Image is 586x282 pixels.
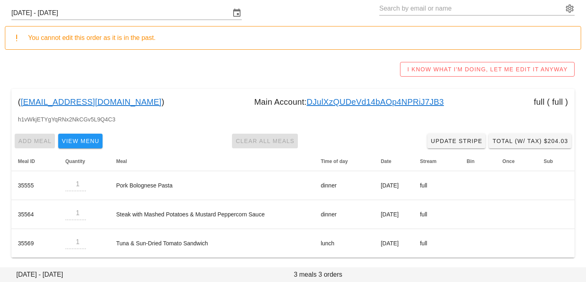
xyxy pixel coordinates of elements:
[467,159,474,164] span: Bin
[314,229,374,258] td: lunch
[413,171,460,200] td: full
[11,171,59,200] td: 35555
[544,159,553,164] span: Sub
[314,152,374,171] th: Time of day: Not sorted. Activate to sort ascending.
[492,138,568,144] span: Total (w/ Tax) $204.03
[314,171,374,200] td: dinner
[427,134,486,148] a: Update Stripe
[420,159,437,164] span: Stream
[109,171,314,200] td: Pork Bolognese Pasta
[28,34,155,41] span: You cannot edit this order as it is in the past.
[400,62,575,77] button: I KNOW WHAT I'M DOING, LET ME EDIT IT ANYWAY
[11,152,59,171] th: Meal ID: Not sorted. Activate to sort ascending.
[489,134,571,148] button: Total (w/ Tax) $204.03
[413,152,460,171] th: Stream: Not sorted. Activate to sort ascending.
[59,152,110,171] th: Quantity: Not sorted. Activate to sort ascending.
[11,229,59,258] td: 35569
[503,159,515,164] span: Once
[109,200,314,229] td: Steak with Mashed Potatoes & Mustard Peppercorn Sauce
[496,152,537,171] th: Once: Not sorted. Activate to sort ascending.
[374,200,413,229] td: [DATE]
[11,115,575,130] div: h1vWkjETYgYqRNx2NkCGv5L9Q4C3
[321,159,348,164] span: Time of day
[374,229,413,258] td: [DATE]
[109,152,314,171] th: Meal: Not sorted. Activate to sort ascending.
[460,152,496,171] th: Bin: Not sorted. Activate to sort ascending.
[431,138,483,144] span: Update Stripe
[379,2,563,15] input: Search by email or name
[61,138,99,144] span: View Menu
[11,200,59,229] td: 35564
[374,152,413,171] th: Date: Not sorted. Activate to sort ascending.
[413,200,460,229] td: full
[314,200,374,229] td: dinner
[565,4,575,13] button: appended action
[407,66,568,73] span: I KNOW WHAT I'M DOING, LET ME EDIT IT ANYWAY
[413,229,460,258] td: full
[21,95,162,108] a: [EMAIL_ADDRESS][DOMAIN_NAME]
[58,134,103,148] button: View Menu
[109,229,314,258] td: Tuna & Sun-Dried Tomato Sandwich
[11,89,575,115] div: ( ) Main Account: full ( full )
[307,95,444,108] a: DJulXzQUDeVd14bAOp4NPRiJ7JB3
[18,159,35,164] span: Meal ID
[374,171,413,200] td: [DATE]
[537,152,575,171] th: Sub: Not sorted. Activate to sort ascending.
[116,159,127,164] span: Meal
[66,159,85,164] span: Quantity
[381,159,391,164] span: Date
